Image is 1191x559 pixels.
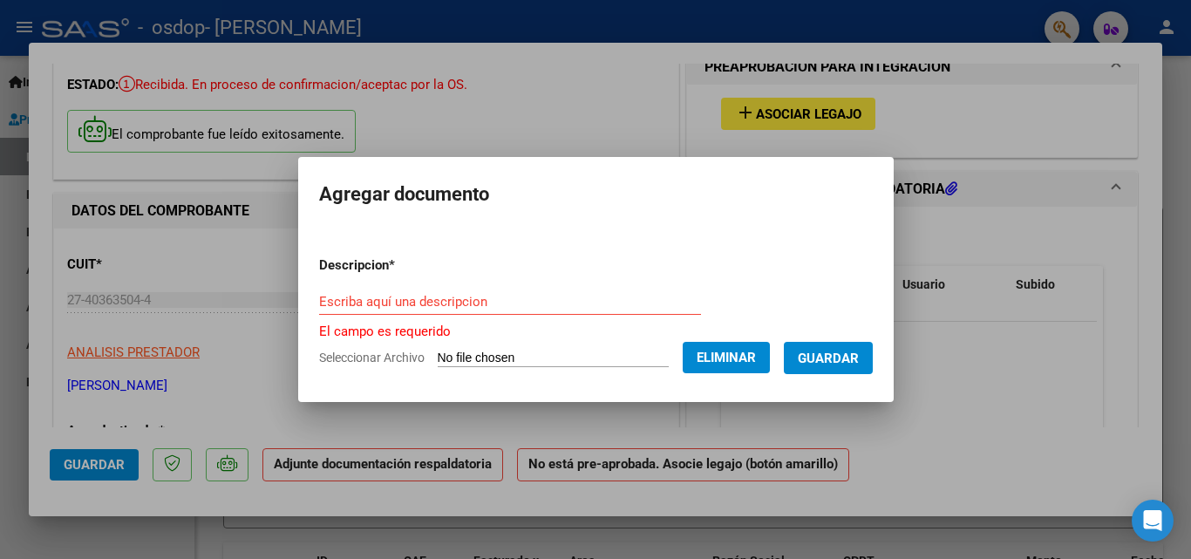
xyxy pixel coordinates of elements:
[319,178,873,211] h2: Agregar documento
[319,256,486,276] p: Descripcion
[798,351,859,366] span: Guardar
[683,342,770,373] button: Eliminar
[1132,500,1174,542] div: Open Intercom Messenger
[319,322,873,342] p: El campo es requerido
[319,351,425,365] span: Seleccionar Archivo
[784,342,873,374] button: Guardar
[697,350,756,365] span: Eliminar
